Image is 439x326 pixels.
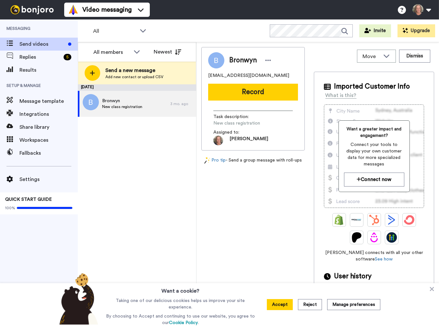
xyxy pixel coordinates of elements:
span: Workspaces [19,136,78,144]
span: Integrations [19,110,78,118]
span: Connect your tools to display your own customer data for more specialized messages [344,141,404,167]
h3: Want a cookie? [161,283,199,295]
span: All [93,27,136,35]
span: Bronwyn [102,98,142,104]
span: [PERSON_NAME] connects with all your other software [324,249,424,262]
span: [PERSON_NAME] [230,136,268,145]
span: Want a greater impact and engagement? [344,126,404,139]
span: Settings [19,175,78,183]
img: GoHighLevel [386,232,397,243]
button: Dismiss [399,50,430,63]
a: Pro tip [204,157,226,164]
img: Hubspot [369,215,379,225]
button: Newest [149,45,186,58]
button: Manage preferences [327,299,380,310]
span: Share library [19,123,78,131]
span: Send a new message [105,66,163,74]
span: Results [19,66,78,74]
span: Bronwyn [229,55,257,65]
button: Reject [298,299,322,310]
span: Add new contact or upload CSV [105,74,163,79]
img: Shopify [334,215,344,225]
img: magic-wand.svg [204,157,210,164]
span: [EMAIL_ADDRESS][DOMAIN_NAME] [208,72,289,79]
img: Ontraport [351,215,362,225]
p: Taking one of our delicious cookies helps us improve your site experience. [104,297,256,310]
img: vm-color.svg [68,5,78,15]
img: ActiveCampaign [386,215,397,225]
span: Message template [19,97,78,105]
a: Cookie Policy [169,320,198,325]
span: Imported Customer Info [334,82,410,91]
span: Move [362,53,380,60]
button: Connect now [344,173,404,187]
p: By choosing to Accept and continuing to use our website, you agree to our . [104,313,256,326]
button: Record [208,84,298,101]
div: 5 [64,54,71,60]
img: b.png [83,94,99,110]
span: User history [334,272,372,281]
img: Image of Bronwyn [208,52,224,68]
img: Drip [369,232,379,243]
span: Assigned to: [213,129,259,136]
img: Patreon [351,232,362,243]
span: QUICK START GUIDE [5,197,52,202]
span: Send videos [19,40,65,48]
span: Fallbacks [19,149,78,157]
span: Replies [19,53,61,61]
div: All members [93,48,130,56]
div: - Send a group message with roll-ups [201,157,305,164]
span: New class registration [213,120,275,127]
img: e6767099-72cd-4460-9713-9e1f2989b317-1715021849.jpg [213,136,223,145]
div: [DATE] [78,84,196,91]
img: bj-logo-header-white.svg [8,5,56,14]
button: Accept [267,299,293,310]
a: See how [375,257,393,261]
span: Task description : [213,114,259,120]
button: Upgrade [397,24,435,37]
img: bear-with-cookie.png [53,273,101,325]
span: Video messaging [82,5,132,14]
button: Invite [359,24,391,37]
span: New class registration [102,104,142,109]
div: What is this? [325,91,356,99]
img: ConvertKit [404,215,414,225]
span: 100% [5,205,15,211]
div: 3 mo. ago [170,101,193,106]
